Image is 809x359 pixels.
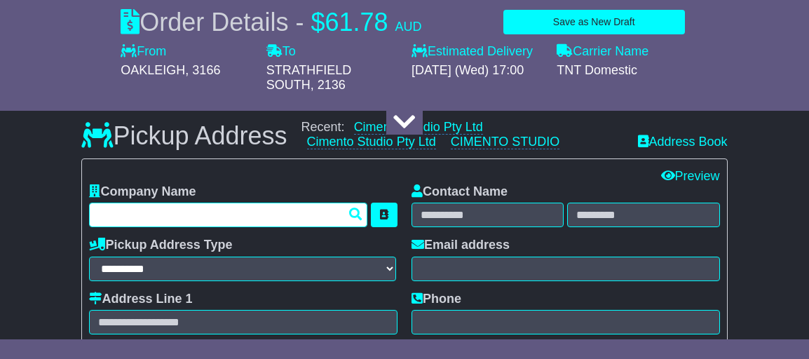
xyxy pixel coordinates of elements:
div: [DATE] (Wed) 17:00 [412,63,543,79]
a: Preview [661,169,720,183]
span: 61.78 [325,8,388,36]
label: Company Name [89,184,196,200]
label: To [266,44,296,60]
span: AUD [395,20,422,34]
span: OAKLEIGH [121,63,185,77]
label: Estimated Delivery [412,44,543,60]
button: Save as New Draft [503,10,685,34]
span: $ [311,8,325,36]
span: , 3166 [185,63,220,77]
div: Order Details - [121,7,421,37]
label: Address Line 1 [89,292,192,307]
div: TNT Domestic [557,63,688,79]
a: Address Book [638,135,728,150]
h3: Pickup Address [81,122,287,150]
a: Cimento Studio Pty Ltd [307,135,436,149]
label: Pickup Address Type [89,238,232,253]
a: CIMENTO STUDIO [451,135,560,149]
span: , 2136 [311,78,346,92]
span: STRATHFIELD SOUTH [266,63,352,93]
label: Email address [412,238,510,253]
label: From [121,44,166,60]
label: Phone [412,292,461,307]
label: Contact Name [412,184,508,200]
label: Carrier Name [557,44,648,60]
